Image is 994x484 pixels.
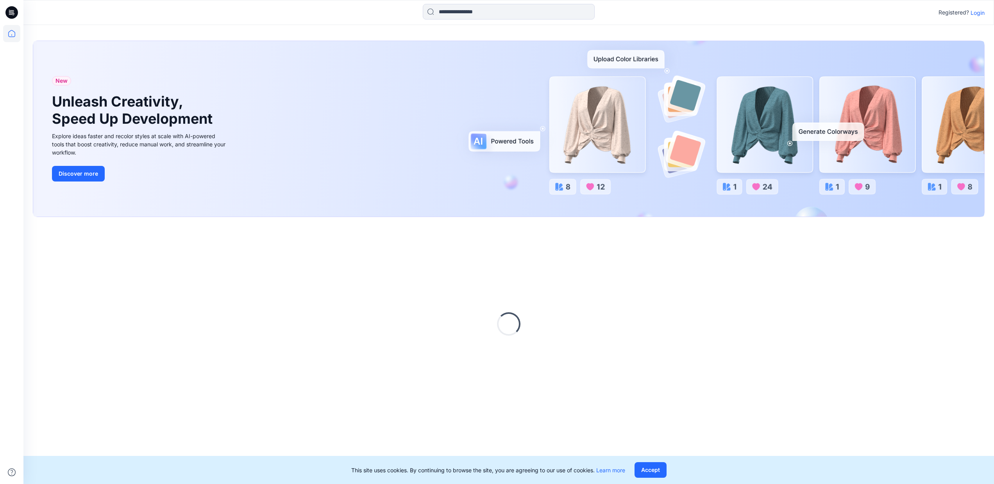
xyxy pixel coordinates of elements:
[52,93,216,127] h1: Unleash Creativity, Speed Up Development
[351,466,625,474] p: This site uses cookies. By continuing to browse the site, you are agreeing to our use of cookies.
[971,9,985,17] p: Login
[52,166,105,181] button: Discover more
[939,8,969,17] p: Registered?
[55,76,68,85] span: New
[635,462,667,478] button: Accept
[52,166,228,181] a: Discover more
[52,132,228,157] div: Explore ideas faster and recolor styles at scale with AI-powered tools that boost creativity, red...
[596,467,625,473] a: Learn more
